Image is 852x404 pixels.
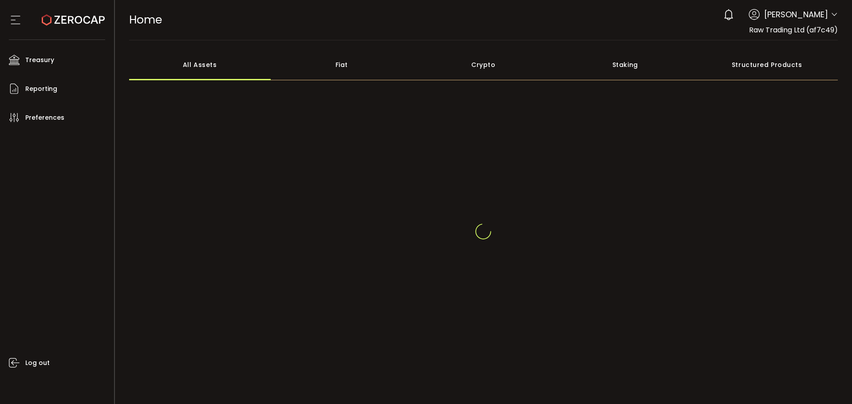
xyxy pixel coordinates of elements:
[25,82,57,95] span: Reporting
[696,49,838,80] div: Structured Products
[25,111,64,124] span: Preferences
[129,49,271,80] div: All Assets
[129,12,162,27] span: Home
[764,8,828,20] span: [PERSON_NAME]
[25,357,50,369] span: Log out
[554,49,696,80] div: Staking
[25,54,54,67] span: Treasury
[271,49,413,80] div: Fiat
[749,25,838,35] span: Raw Trading Ltd (af7c49)
[413,49,555,80] div: Crypto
